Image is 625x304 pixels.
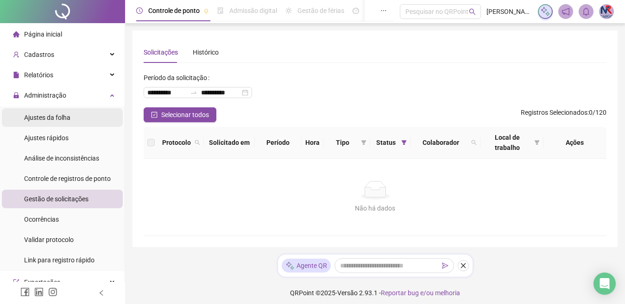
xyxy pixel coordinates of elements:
span: Relatórios [24,71,53,79]
span: lock [13,92,19,99]
span: Controle de ponto [148,7,200,14]
span: file [13,72,19,78]
span: user-add [13,51,19,58]
span: Protocolo [162,137,191,148]
div: Histórico [193,47,219,57]
div: Ações [547,137,603,148]
span: Painel do DP [365,7,401,14]
span: bell [582,7,590,16]
span: Link para registro rápido [24,256,95,264]
span: search [195,140,200,145]
span: file-done [217,7,224,14]
span: close [460,262,467,269]
span: Ajustes da folha [24,114,70,121]
span: Validar protocolo [24,236,74,243]
span: pushpin [203,8,209,14]
span: Controle de registros de ponto [24,175,111,182]
span: sun [285,7,292,14]
span: facebook [20,287,30,297]
span: Colaborador [414,137,467,148]
span: swap-right [190,89,197,96]
span: Ocorrências [24,216,59,223]
span: clock-circle [136,7,143,14]
span: search [469,136,479,149]
span: filter [401,140,407,145]
span: : 0 / 120 [521,107,606,122]
span: Gestão de férias [297,7,344,14]
span: search [471,140,477,145]
span: Versão [337,289,358,297]
span: dashboard [353,7,359,14]
span: Selecionar todos [161,110,209,120]
span: notification [562,7,570,16]
span: Exportações [24,279,60,286]
span: Cadastros [24,51,54,58]
span: Reportar bug e/ou melhoria [381,289,460,297]
span: Gestão de solicitações [24,195,88,203]
label: Período da solicitação [144,70,213,85]
span: check-square [151,112,158,118]
span: [PERSON_NAME] - NRCARGO [486,6,532,17]
span: Status [374,137,398,148]
span: Página inicial [24,31,62,38]
span: Tipo [328,137,357,148]
span: Registros Selecionados [521,109,587,116]
th: Período [255,127,302,159]
span: Admissão digital [229,7,277,14]
span: left [98,290,105,296]
span: search [193,136,202,149]
span: filter [359,136,368,149]
button: Selecionar todos [144,107,216,122]
span: search [469,8,476,15]
span: Análise de inconsistências [24,155,99,162]
span: Ajustes rápidos [24,134,69,142]
div: Solicitações [144,47,178,57]
span: to [190,89,197,96]
th: Solicitado em [204,127,255,159]
img: 88281 [600,5,613,19]
span: home [13,31,19,37]
span: filter [534,140,540,145]
span: Administração [24,92,66,99]
span: filter [361,140,366,145]
span: linkedin [34,287,44,297]
span: ellipsis [380,7,387,14]
span: filter [399,136,409,149]
th: Hora [302,127,324,159]
div: Não há dados [155,203,595,213]
img: sparkle-icon.fc2bf0ac1784a2077858766a79e2daf3.svg [285,261,295,271]
span: instagram [48,287,57,297]
div: Agente QR [282,259,331,273]
span: filter [532,130,542,155]
div: Open Intercom Messenger [593,273,616,295]
span: send [442,262,448,269]
img: sparkle-icon.fc2bf0ac1784a2077858766a79e2daf3.svg [540,6,550,17]
span: export [13,279,19,285]
span: Local de trabalho [484,132,530,153]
